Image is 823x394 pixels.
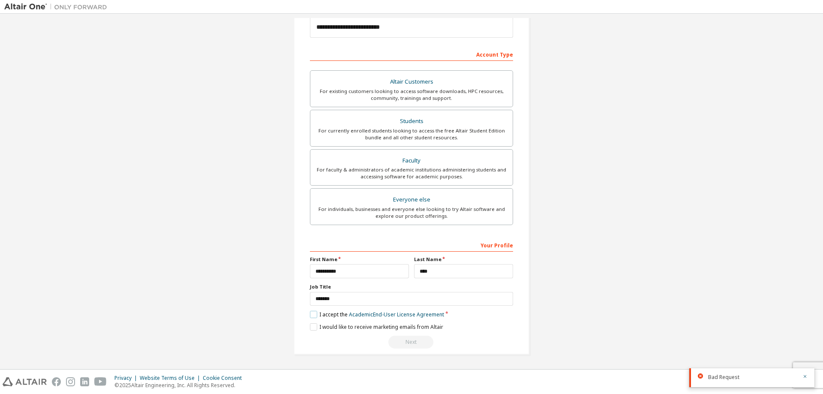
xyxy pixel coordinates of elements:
[310,256,409,263] label: First Name
[114,375,140,382] div: Privacy
[310,47,513,61] div: Account Type
[315,127,508,141] div: For currently enrolled students looking to access the free Altair Student Edition bundle and all ...
[708,374,739,381] span: Bad Request
[3,377,47,386] img: altair_logo.svg
[315,115,508,127] div: Students
[310,323,443,331] label: I would like to receive marketing emails from Altair
[315,76,508,88] div: Altair Customers
[114,382,247,389] p: © 2025 Altair Engineering, Inc. All Rights Reserved.
[66,377,75,386] img: instagram.svg
[80,377,89,386] img: linkedin.svg
[310,238,513,252] div: Your Profile
[315,155,508,167] div: Faculty
[315,206,508,220] div: For individuals, businesses and everyone else looking to try Altair software and explore our prod...
[414,256,513,263] label: Last Name
[4,3,111,11] img: Altair One
[203,375,247,382] div: Cookie Consent
[315,88,508,102] div: For existing customers looking to access software downloads, HPC resources, community, trainings ...
[310,336,513,349] div: Read and acccept EULA to continue
[315,166,508,180] div: For faculty & administrators of academic institutions administering students and accessing softwa...
[349,311,444,318] a: Academic End-User License Agreement
[94,377,107,386] img: youtube.svg
[310,311,444,318] label: I accept the
[310,283,513,290] label: Job Title
[52,377,61,386] img: facebook.svg
[140,375,203,382] div: Website Terms of Use
[315,194,508,206] div: Everyone else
